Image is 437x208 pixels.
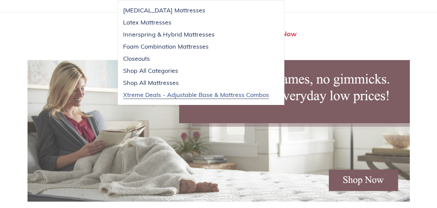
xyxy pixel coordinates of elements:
[118,77,274,89] a: Shop All Mattresses
[123,43,209,51] span: Foam Combination Mattresses
[123,91,269,99] span: Xtreme Deals - Adjustable Base & Mattress Combos
[123,55,150,63] span: Closeouts
[118,29,274,41] a: Innerspring & Hybrid Mattresses
[118,41,274,53] a: Foam Combination Mattresses
[118,65,274,77] a: Shop All Categories
[123,6,205,14] span: [MEDICAL_DATA] Mattresses
[118,4,274,16] a: [MEDICAL_DATA] Mattresses
[123,18,171,27] span: Latex Mattresses
[118,16,274,29] a: Latex Mattresses
[28,60,410,202] img: herobannermay2022-1652879215306_1200x.jpg
[118,89,274,101] a: Xtreme Deals - Adjustable Base & Mattress Combos
[123,79,179,87] span: Shop All Mattresses
[118,53,274,65] a: Closeouts
[123,67,178,75] span: Shop All Categories
[123,31,215,39] span: Innerspring & Hybrid Mattresses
